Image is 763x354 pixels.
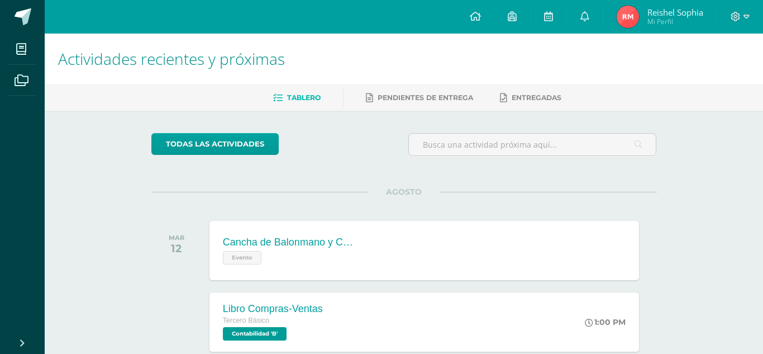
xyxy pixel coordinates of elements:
[409,134,656,155] input: Busca una actividad próxima aquí...
[151,133,279,155] a: todas las Actividades
[169,242,184,255] div: 12
[512,93,561,102] span: Entregadas
[378,93,473,102] span: Pendientes de entrega
[223,237,357,248] div: Cancha de Balonmano y Contenido
[366,89,473,107] a: Pendientes de entrega
[617,6,639,28] img: 0b318f98f042d2ed662520fecf106ed1.png
[223,317,269,324] span: Tercero Básico
[223,303,323,315] div: Libro Compras-Ventas
[273,89,321,107] a: Tablero
[223,327,287,341] span: Contabilidad 'B'
[647,17,703,26] span: Mi Perfil
[647,7,703,18] span: Reishel Sophia
[500,89,561,107] a: Entregadas
[585,317,626,327] div: 1:00 PM
[223,251,261,265] span: Evento
[368,187,440,197] span: AGOSTO
[287,93,321,102] span: Tablero
[169,234,184,242] div: MAR
[58,48,285,69] span: Actividades recientes y próximas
